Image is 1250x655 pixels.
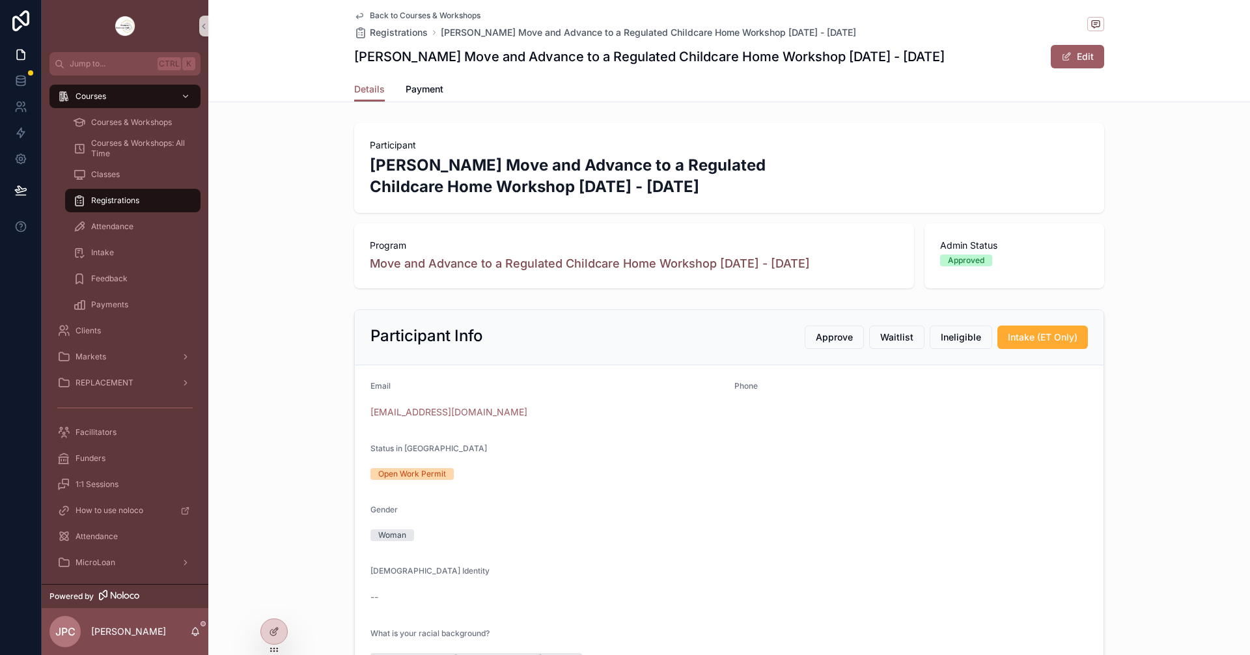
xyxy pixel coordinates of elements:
[816,331,853,344] span: Approve
[65,241,201,264] a: Intake
[49,499,201,522] a: How to use noloco
[158,57,181,70] span: Ctrl
[370,26,428,39] span: Registrations
[65,267,201,290] a: Feedback
[65,215,201,238] a: Attendance
[354,77,385,102] a: Details
[370,628,490,638] span: What is your racial background?
[91,169,120,180] span: Classes
[76,352,106,362] span: Markets
[65,111,201,134] a: Courses & Workshops
[76,453,105,464] span: Funders
[49,421,201,444] a: Facilitators
[91,195,139,206] span: Registrations
[115,16,135,36] img: App logo
[65,293,201,316] a: Payments
[49,525,201,548] a: Attendance
[65,163,201,186] a: Classes
[930,326,992,349] button: Ineligible
[49,447,201,470] a: Funders
[378,468,446,480] div: Open Work Permit
[370,381,391,391] span: Email
[91,273,128,284] span: Feedback
[76,505,143,516] span: How to use noloco
[370,566,490,576] span: [DEMOGRAPHIC_DATA] Identity
[76,91,106,102] span: Courses
[65,137,201,160] a: Courses & Workshops: All Time
[76,378,133,388] span: REPLACEMENT
[42,76,208,584] div: scrollable content
[406,83,443,96] span: Payment
[354,26,428,39] a: Registrations
[997,326,1088,349] button: Intake (ET Only)
[805,326,864,349] button: Approve
[441,26,856,39] a: [PERSON_NAME] Move and Advance to a Regulated Childcare Home Workshop [DATE] - [DATE]
[940,239,1089,252] span: Admin Status
[370,239,898,252] span: Program
[49,591,94,602] span: Powered by
[354,10,480,21] a: Back to Courses & Workshops
[941,331,981,344] span: Ineligible
[354,48,945,66] h1: [PERSON_NAME] Move and Advance to a Regulated Childcare Home Workshop [DATE] - [DATE]
[49,551,201,574] a: MicroLoan
[184,59,194,69] span: K
[91,300,128,310] span: Payments
[370,139,1089,152] span: Participant
[1051,45,1104,68] button: Edit
[370,443,487,453] span: Status in [GEOGRAPHIC_DATA]
[91,117,172,128] span: Courses & Workshops
[370,10,480,21] span: Back to Courses & Workshops
[76,479,118,490] span: 1:1 Sessions
[49,52,201,76] button: Jump to...CtrlK
[370,255,810,273] a: Move and Advance to a Regulated Childcare Home Workshop [DATE] - [DATE]
[49,319,201,342] a: Clients
[49,371,201,395] a: REPLACEMENT
[49,473,201,496] a: 1:1 Sessions
[49,85,201,108] a: Courses
[370,505,398,514] span: Gender
[55,624,76,639] span: JPC
[91,625,166,638] p: [PERSON_NAME]
[880,331,913,344] span: Waitlist
[76,326,101,336] span: Clients
[354,83,385,96] span: Details
[76,531,118,542] span: Attendance
[734,381,758,391] span: Phone
[948,255,984,266] div: Approved
[370,591,378,604] span: --
[76,427,117,438] span: Facilitators
[91,221,133,232] span: Attendance
[406,77,443,104] a: Payment
[378,529,406,541] div: Woman
[49,345,201,369] a: Markets
[370,154,1089,197] h2: [PERSON_NAME] Move and Advance to a Regulated Childcare Home Workshop [DATE] - [DATE]
[370,326,483,346] h2: Participant Info
[76,557,115,568] span: MicroLoan
[370,406,527,419] a: [EMAIL_ADDRESS][DOMAIN_NAME]
[869,326,924,349] button: Waitlist
[91,138,187,159] span: Courses & Workshops: All Time
[42,584,208,608] a: Powered by
[65,189,201,212] a: Registrations
[1008,331,1077,344] span: Intake (ET Only)
[70,59,152,69] span: Jump to...
[91,247,114,258] span: Intake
